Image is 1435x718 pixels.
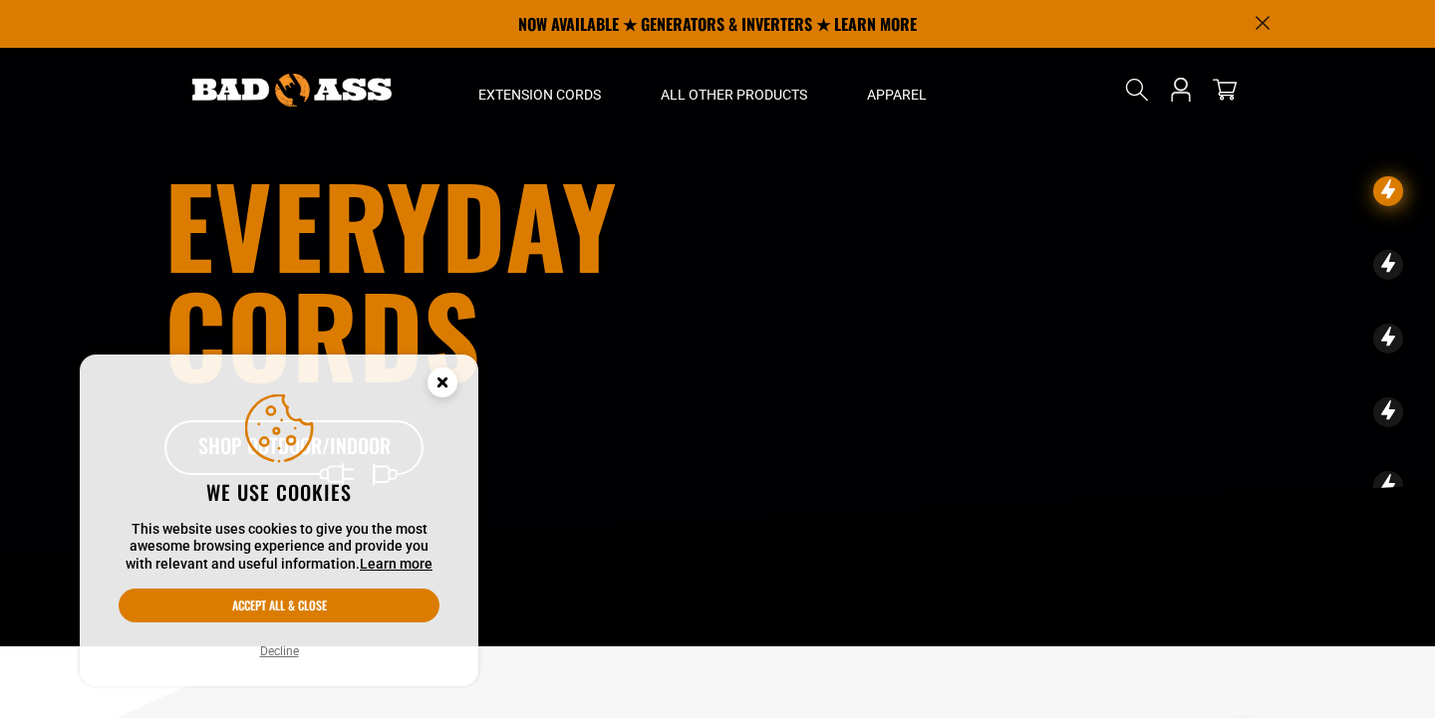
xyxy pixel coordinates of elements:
[661,86,807,104] span: All Other Products
[867,86,927,104] span: Apparel
[119,479,439,505] h2: We use cookies
[119,521,439,574] p: This website uses cookies to give you the most awesome browsing experience and provide you with r...
[164,169,828,388] h1: Everyday cords
[448,48,631,131] summary: Extension Cords
[837,48,957,131] summary: Apparel
[192,74,392,107] img: Bad Ass Extension Cords
[119,589,439,622] button: Accept all & close
[360,556,432,572] a: Learn more
[478,86,601,104] span: Extension Cords
[631,48,837,131] summary: All Other Products
[80,355,478,687] aside: Cookie Consent
[1121,74,1153,106] summary: Search
[254,641,305,661] button: Decline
